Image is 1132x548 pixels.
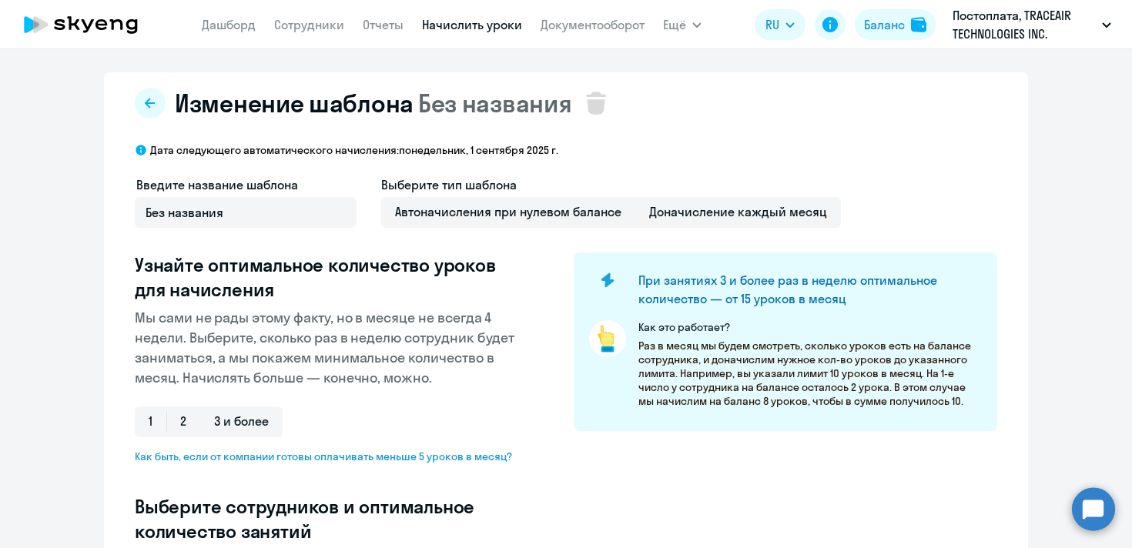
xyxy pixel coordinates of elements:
span: 2 [166,406,200,437]
button: Постоплата, TRACEAIR TECHNOLOGIES INC. [945,6,1119,43]
p: Дата следующего автоматического начисления: понедельник, 1 сентября 2025 г. [150,143,558,157]
span: Как быть, если от компании готовы оплачивать меньше 5 уроков в месяц? [135,449,524,463]
span: 3 и более [200,406,283,437]
span: Введите название шаблона [136,177,298,192]
h4: Выберите тип шаблона [381,175,841,194]
p: Мы сами не рады этому факту, но в месяце не всегда 4 недели. Выберите, сколько раз в неделю сотру... [135,308,524,388]
span: 1 [135,406,166,437]
span: Доначисление каждый месяц [635,197,841,228]
a: Отчеты [363,17,404,32]
span: Ещё [663,15,686,34]
p: Раз в месяц мы будем смотреть, сколько уроков есть на балансе сотрудника, и доначислим нужное кол... [638,339,982,408]
h3: Узнайте оптимальное количество уроков для начисления [135,252,524,302]
a: Дашборд [202,17,256,32]
a: Начислить уроки [422,17,522,32]
span: Автоначисления при нулевом балансе [381,197,635,228]
button: Балансbalance [855,9,936,40]
a: Сотрудники [274,17,344,32]
h3: Выберите сотрудников и оптимальное количество занятий [135,494,524,543]
p: Как это работает? [638,320,982,334]
img: pointer-circle [589,320,626,357]
img: balance [911,17,926,32]
span: RU [765,15,779,34]
h4: При занятиях 3 и более раз в неделю оптимальное количество — от 15 уроков в месяц [638,271,971,308]
span: Изменение шаблона [175,88,414,119]
input: Без названия [135,197,357,228]
div: Баланс [864,15,905,34]
p: Постоплата, TRACEAIR TECHNOLOGIES INC. [953,6,1096,43]
button: RU [755,9,805,40]
span: Без названия [418,88,571,119]
button: Ещё [663,9,702,40]
a: Документооборот [541,17,645,32]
